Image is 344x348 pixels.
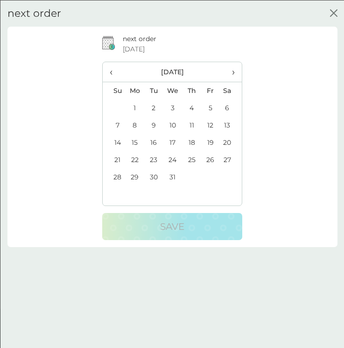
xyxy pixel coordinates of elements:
td: 7 [103,116,125,134]
td: 9 [144,116,163,134]
span: ‹ [110,62,118,81]
td: 22 [125,151,144,168]
td: 23 [144,151,163,168]
th: Tu [144,82,163,99]
td: 11 [182,116,201,134]
td: 14 [103,134,125,151]
td: 12 [201,116,220,134]
th: [DATE] [125,62,220,82]
td: 3 [163,99,183,116]
th: Fr [201,82,220,99]
td: 18 [182,134,201,151]
td: 19 [201,134,220,151]
th: Su [103,82,125,99]
td: 13 [219,116,241,134]
td: 27 [219,151,241,168]
td: 4 [182,99,201,116]
p: next order [123,33,156,43]
td: 21 [103,151,125,168]
th: Sa [219,82,241,99]
td: 15 [125,134,144,151]
th: Mo [125,82,144,99]
td: 16 [144,134,163,151]
span: › [226,62,234,81]
td: 25 [182,151,201,168]
td: 2 [144,99,163,116]
button: close [330,9,337,18]
td: 26 [201,151,220,168]
td: 30 [144,168,163,185]
td: 1 [125,99,144,116]
td: 10 [163,116,183,134]
td: 5 [201,99,220,116]
td: 17 [163,134,183,151]
td: 20 [219,134,241,151]
button: Save [102,213,242,240]
td: 8 [125,116,144,134]
h2: next order [7,7,61,19]
td: 29 [125,168,144,185]
td: 6 [219,99,241,116]
th: Th [182,82,201,99]
td: 24 [163,151,183,168]
th: We [163,82,183,99]
span: [DATE] [123,44,145,54]
td: 28 [103,168,125,185]
p: Save [160,219,184,234]
td: 31 [163,168,183,185]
